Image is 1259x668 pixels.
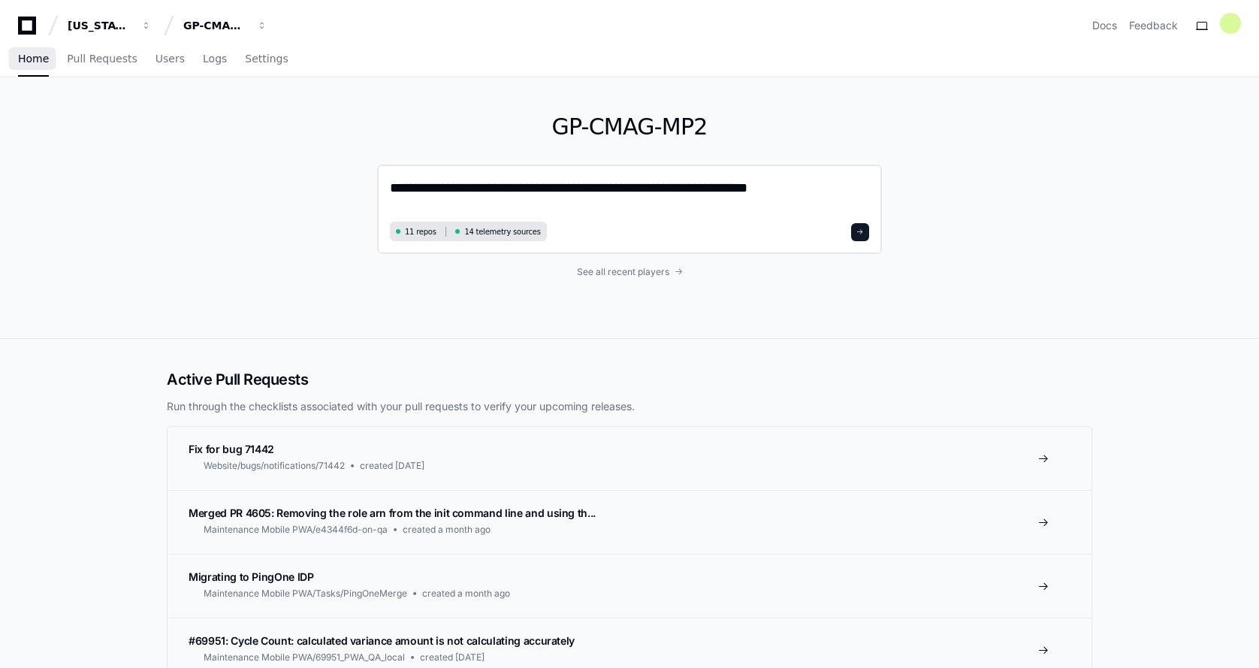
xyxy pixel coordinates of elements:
span: Maintenance Mobile PWA/Tasks/PingOneMerge [204,588,407,600]
a: Logs [203,42,227,77]
h1: GP-CMAG-MP2 [377,113,882,141]
span: Website/bugs/notifications/71442 [204,460,345,472]
span: created [DATE] [420,651,485,663]
a: Docs [1092,18,1117,33]
span: 11 repos [405,226,436,237]
a: See all recent players [377,266,882,278]
a: Home [18,42,49,77]
span: created a month ago [422,588,510,600]
div: [US_STATE] Pacific [68,18,132,33]
span: Users [155,54,185,63]
span: Fix for bug 71442 [189,443,274,455]
a: Settings [245,42,288,77]
button: [US_STATE] Pacific [62,12,158,39]
p: Run through the checklists associated with your pull requests to verify your upcoming releases. [167,399,1092,414]
a: Users [155,42,185,77]
a: Migrating to PingOne IDPMaintenance Mobile PWA/Tasks/PingOneMergecreated a month ago [168,554,1091,618]
span: Settings [245,54,288,63]
span: Home [18,54,49,63]
a: Pull Requests [67,42,137,77]
span: 14 telemetry sources [464,226,540,237]
span: Logs [203,54,227,63]
a: Merged PR 4605: Removing the role arn from the init command line and using th...Maintenance Mobil... [168,490,1091,554]
span: #69951: Cycle Count: calculated variance amount is not calculating accurately [189,634,575,647]
span: Migrating to PingOne IDP [189,570,314,583]
span: Pull Requests [67,54,137,63]
span: created [DATE] [360,460,424,472]
h2: Active Pull Requests [167,369,1092,390]
span: created a month ago [403,524,491,536]
a: Fix for bug 71442Website/bugs/notifications/71442created [DATE] [168,427,1091,490]
span: Maintenance Mobile PWA/e4344f6d-on-qa [204,524,388,536]
div: GP-CMAG-MP2 [183,18,248,33]
span: Merged PR 4605: Removing the role arn from the init command line and using th... [189,506,596,519]
span: Maintenance Mobile PWA/69951_PWA_QA_local [204,651,405,663]
button: Feedback [1129,18,1178,33]
button: GP-CMAG-MP2 [177,12,273,39]
span: See all recent players [577,266,669,278]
